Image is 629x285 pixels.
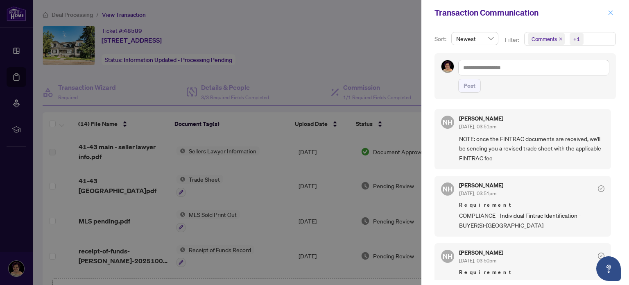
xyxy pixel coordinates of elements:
[505,35,520,44] p: Filter:
[459,201,604,209] span: Requirement
[608,10,613,16] span: close
[459,250,503,255] h5: [PERSON_NAME]
[443,184,453,194] span: NH
[459,134,604,163] span: NOTE: once the FINTRAC documents are received, we'll be sending you a revised trade sheet with th...
[596,256,621,281] button: Open asap
[443,251,453,262] span: NH
[434,34,448,43] p: Sort:
[441,60,454,73] img: Profile Icon
[459,258,496,264] span: [DATE], 03:50pm
[459,123,496,130] span: [DATE], 03:51pm
[456,32,493,45] span: Newest
[459,182,503,188] h5: [PERSON_NAME]
[458,79,481,93] button: Post
[459,268,604,276] span: Requirement
[459,211,604,230] span: COMPLIANCE - Individual Fintrac Identification - BUYER(S)-[GEOGRAPHIC_DATA]
[528,33,565,45] span: Comments
[532,35,557,43] span: Comments
[443,117,453,128] span: NH
[459,190,496,196] span: [DATE], 03:51pm
[598,253,604,259] span: check-circle
[559,37,563,41] span: close
[459,116,503,121] h5: [PERSON_NAME]
[573,35,580,43] div: +1
[598,185,604,192] span: check-circle
[434,7,605,19] div: Transaction Communication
